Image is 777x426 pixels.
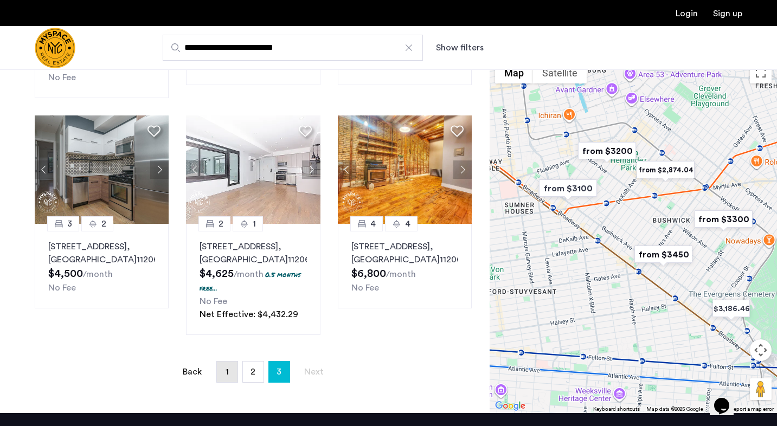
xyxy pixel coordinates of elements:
[495,62,533,83] button: Show street map
[200,240,306,266] p: [STREET_ADDRESS] 11206
[386,270,416,279] sub: /month
[593,405,640,413] button: Keyboard shortcuts
[67,217,72,230] span: 3
[48,73,76,82] span: No Fee
[277,363,281,380] span: 3
[163,35,423,61] input: Apartment Search
[186,224,320,335] a: 21[STREET_ADDRESS], [GEOGRAPHIC_DATA]112060.5 months free...No FeeNet Effective: $4,432.29
[200,268,234,279] span: $4,625
[186,160,204,179] button: Previous apartment
[492,399,528,413] img: Google
[48,240,155,266] p: [STREET_ADDRESS] 11206
[35,160,53,179] button: Previous apartment
[630,242,697,267] div: from $3450
[219,217,223,230] span: 2
[436,41,484,54] button: Show or hide filters
[708,296,754,321] div: $3,186.46
[730,405,774,413] a: Report a map error
[150,160,169,179] button: Next apartment
[453,160,472,179] button: Next apartment
[200,310,298,319] span: Net Effective: $4,432.29
[304,367,324,376] span: Next
[351,240,458,266] p: [STREET_ADDRESS] 11206
[676,9,698,18] a: Login
[338,160,356,179] button: Previous apartment
[253,217,256,230] span: 1
[533,62,587,83] button: Show satellite imagery
[182,362,203,382] a: Back
[750,378,772,400] button: Drag Pegman onto the map to open Street View
[35,28,75,68] a: Cazamio Logo
[251,367,255,376] span: 2
[234,270,264,279] sub: /month
[200,297,227,306] span: No Fee
[690,207,757,231] div: from $3300
[646,406,703,412] span: Map data ©2025 Google
[338,115,472,224] img: 1997_638660665121086177.jpeg
[101,217,106,230] span: 2
[405,217,410,230] span: 4
[302,160,320,179] button: Next apartment
[35,361,472,383] nav: Pagination
[750,62,772,83] button: Toggle fullscreen view
[338,224,472,308] a: 44[STREET_ADDRESS], [GEOGRAPHIC_DATA]11206No Fee
[83,270,113,279] sub: /month
[750,339,772,361] button: Map camera controls
[351,268,386,279] span: $6,800
[492,399,528,413] a: Open this area in Google Maps (opens a new window)
[535,176,601,201] div: from $3100
[632,158,699,182] div: from $2,874.04
[35,224,169,308] a: 32[STREET_ADDRESS], [GEOGRAPHIC_DATA]11206No Fee
[35,28,75,68] img: logo
[370,217,376,230] span: 4
[35,115,169,224] img: 1990_638324568013003676.png
[48,283,76,292] span: No Fee
[48,268,83,279] span: $4,500
[574,139,640,163] div: from $3200
[226,367,229,376] span: 1
[186,115,320,224] img: adfb5aed-36e7-43a6-84ef-77f40efbc032_638842222506940332.png
[351,283,379,292] span: No Fee
[713,9,742,18] a: Registration
[710,383,744,415] iframe: chat widget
